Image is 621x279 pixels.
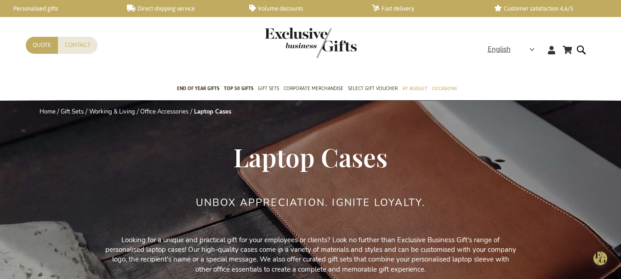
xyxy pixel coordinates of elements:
[284,78,343,101] a: Corporate Merchandise
[372,5,479,12] a: Fast delivery
[89,108,135,116] a: Working & Living
[284,84,343,93] span: Corporate Merchandise
[5,5,112,12] a: Personalised gifts
[348,78,398,101] a: Select Gift Voucher
[40,108,56,116] a: Home
[224,84,253,93] span: TOP 50 Gifts
[196,197,426,208] h2: Unbox Appreciation. Ignite Loyalty.
[488,44,511,55] span: English
[177,84,219,93] span: End of year gifts
[224,78,253,101] a: TOP 50 Gifts
[249,5,357,12] a: Volume discounts
[234,140,387,174] span: Laptop Cases
[194,108,231,116] strong: Laptop Cases
[432,78,456,101] a: Occasions
[402,78,427,101] a: By Budget
[265,28,311,58] a: store logo
[402,84,427,93] span: By Budget
[258,78,279,101] a: Gift Sets
[58,37,97,54] a: Contact
[26,37,58,54] a: Quote
[432,84,456,93] span: Occasions
[177,78,219,101] a: End of year gifts
[258,84,279,93] span: Gift Sets
[494,5,602,12] a: Customer satisfaction 4,6/5
[127,5,234,12] a: Direct shipping service
[348,84,398,93] span: Select Gift Voucher
[104,235,518,275] p: Looking for a unique and practical gift for your employees or clients? Look no further than Exclu...
[140,108,188,116] a: Office Accessories
[61,108,84,116] a: Gift Sets
[265,28,357,58] img: Exclusive Business gifts logo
